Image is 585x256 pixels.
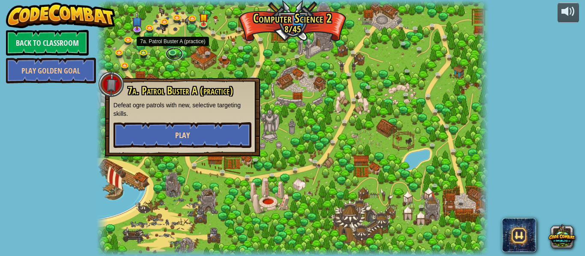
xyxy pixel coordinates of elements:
a: Back to Classroom [6,30,89,56]
img: level-banner-unstarted-subscriber.png [132,12,142,30]
img: CodeCombat - Learn how to code by playing a game [6,3,116,28]
span: 7a. Patrol Buster A (practice) [128,83,233,98]
a: Play Golden Goal [6,58,96,83]
p: Defeat ogre patrols with new, selective targeting skills. [113,101,251,118]
span: Play [175,130,190,141]
button: Adjust volume [558,3,579,23]
img: level-banner-started.png [199,9,208,25]
button: Play [113,122,251,148]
